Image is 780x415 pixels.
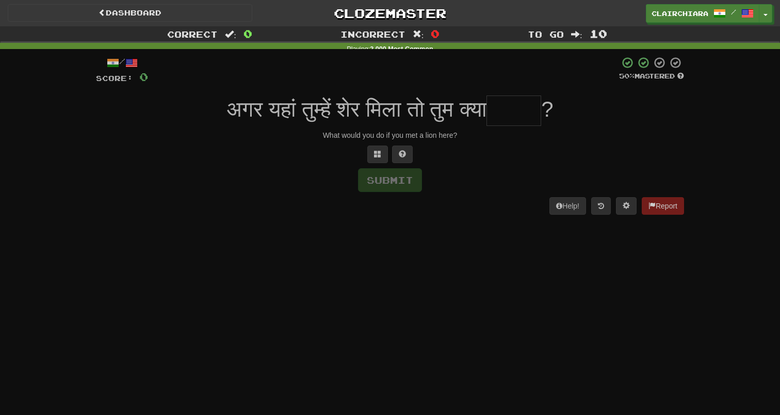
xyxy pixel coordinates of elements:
span: To go [528,29,564,39]
a: clairchiara / [646,4,759,23]
span: : [225,30,236,39]
span: 0 [139,70,148,83]
span: Score: [96,74,133,83]
span: 0 [243,27,252,40]
span: ? [541,97,553,121]
span: / [731,8,736,15]
span: 0 [431,27,440,40]
div: Mastered [619,72,684,81]
button: Report [642,197,684,215]
a: Dashboard [8,4,252,22]
span: clairchiara [652,9,708,18]
span: Incorrect [340,29,405,39]
div: What would you do if you met a lion here? [96,130,684,140]
span: : [413,30,424,39]
div: / [96,56,148,69]
span: 50 % [619,72,635,80]
a: Clozemaster [268,4,512,22]
span: : [571,30,582,39]
span: 10 [590,27,607,40]
button: Single letter hint - you only get 1 per sentence and score half the points! alt+h [392,146,413,163]
button: Round history (alt+y) [591,197,611,215]
button: Switch sentence to multiple choice alt+p [367,146,388,163]
strong: 2,000 Most Common [370,45,433,53]
button: Help! [549,197,586,215]
span: अगर यहां तुम्हें शेर मिला तो तुम क्या [226,97,486,121]
span: Correct [167,29,218,39]
button: Submit [358,168,422,192]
